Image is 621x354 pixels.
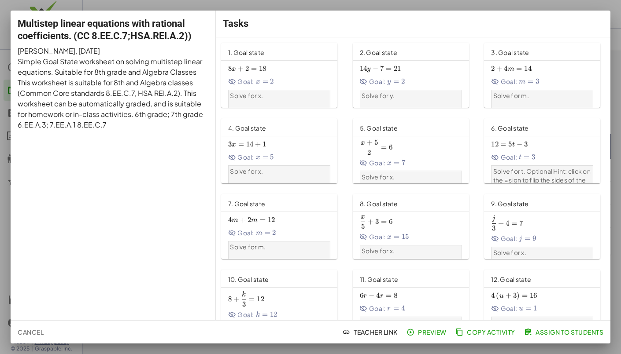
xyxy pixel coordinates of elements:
p: This worksheet is suitable for 8th and Algebra classes (Common Core standards 8.EE.C.7, HSA.REI.A... [18,77,209,130]
span: 7 [519,219,523,228]
span: Goal: [228,153,254,162]
span: = [381,217,387,226]
span: = [525,304,531,313]
a: 3. Goal stateGoal:Solve for m. [484,43,605,108]
span: 21 [394,64,401,73]
a: 10. Goal stateGoal:Solve for k. [221,270,342,335]
span: 5 [508,140,512,149]
span: t [512,141,515,148]
span: 3 [536,77,539,86]
span: Multistep linear equations with rational coefficients. (CC 8.EE.C.7;HSA.REI.A.2)) [18,18,192,41]
span: 2 [245,64,249,73]
span: 4 [506,219,509,228]
button: Copy Activity [454,324,519,340]
span: + [255,140,261,149]
p: Solve for u. [493,318,591,327]
span: m [508,66,514,73]
p: Solve for m. [493,91,591,100]
span: + [496,64,502,73]
i: Goal State is hidden. [360,159,368,167]
span: , [DATE] [75,46,100,55]
span: Goal: [491,234,517,243]
span: 7 [380,64,384,73]
span: 2 [248,215,251,224]
span: 6. Goal state [491,124,529,132]
a: 5. Goal stateGoal:Solve for x. [353,118,474,183]
span: 12 [257,295,264,303]
span: m [251,217,258,224]
span: x [256,154,260,161]
span: = [394,158,399,167]
span: ​ [365,215,366,224]
span: = [525,234,530,243]
span: = [522,291,528,300]
span: 8 [394,291,397,300]
span: 3 [228,140,232,149]
span: Goal: [228,310,254,319]
span: m [232,217,238,224]
span: 4. Goal state [228,124,266,132]
span: x [232,66,236,73]
span: + [367,138,373,147]
span: 18 [259,64,266,73]
span: 12 [491,140,499,149]
span: 2 [270,77,274,86]
a: 9. Goal stateGoal:Solve for x. [484,194,605,259]
span: [PERSON_NAME] [18,46,75,55]
span: + [506,291,511,300]
span: 2 [272,228,276,237]
p: Solve for x. [230,91,328,100]
i: Goal State is hidden. [228,78,236,86]
a: 1. Goal stateGoal:Solve for x. [221,43,342,108]
span: = [386,64,392,73]
span: = [381,143,387,152]
span: 4 [491,291,495,300]
span: 15 [402,232,409,241]
span: x [361,139,365,146]
span: ​ [246,291,247,301]
a: Preview [405,324,450,340]
span: Cancel [18,328,44,336]
span: 3 [524,140,528,149]
span: 14 [360,64,367,73]
span: k [242,291,246,298]
span: m [256,230,262,237]
span: = [260,215,266,224]
span: = [386,291,392,300]
a: 8. Goal stateGoal:Solve for x. [353,194,474,259]
span: 1 [262,140,266,149]
span: = [249,295,255,303]
span: 2. Goal state [360,48,397,56]
span: r [363,292,367,299]
span: Goal: [491,77,517,86]
span: u [519,305,523,312]
span: 1 [533,304,537,313]
p: Solve for x. [493,248,591,257]
span: 8. Goal state [360,200,398,208]
span: y [367,66,370,73]
a: 6. Goal stateGoal:Solve for t. Optional Hint: click on the = sign to flip the sides of the equation. [484,118,605,183]
button: Cancel [14,324,47,340]
span: 3. Goal state [491,48,529,56]
span: 9 [532,234,536,243]
i: Goal State is hidden. [360,233,368,241]
span: m [519,78,525,85]
i: Goal State is hidden. [491,78,499,86]
span: − [373,64,378,73]
span: 2 [401,77,405,86]
span: = [262,153,268,161]
span: Goal: [360,77,386,86]
span: 5 [361,222,365,231]
a: 7. Goal stateGoal:Solve for m. [221,194,342,259]
div: Tasks [216,11,610,37]
span: 4 [228,215,232,224]
span: = [528,77,533,86]
span: 12 [268,215,275,224]
i: Goal State is hidden. [360,305,368,313]
span: x [387,160,392,167]
span: 16 [530,291,537,300]
span: 5. Goal state [360,124,398,132]
p: Solve for x. [362,173,460,182]
span: x [232,141,236,148]
p: Simple Goal State worksheet on solving multistep linear equations. Suitable for 8th grade and Alg... [18,56,209,77]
